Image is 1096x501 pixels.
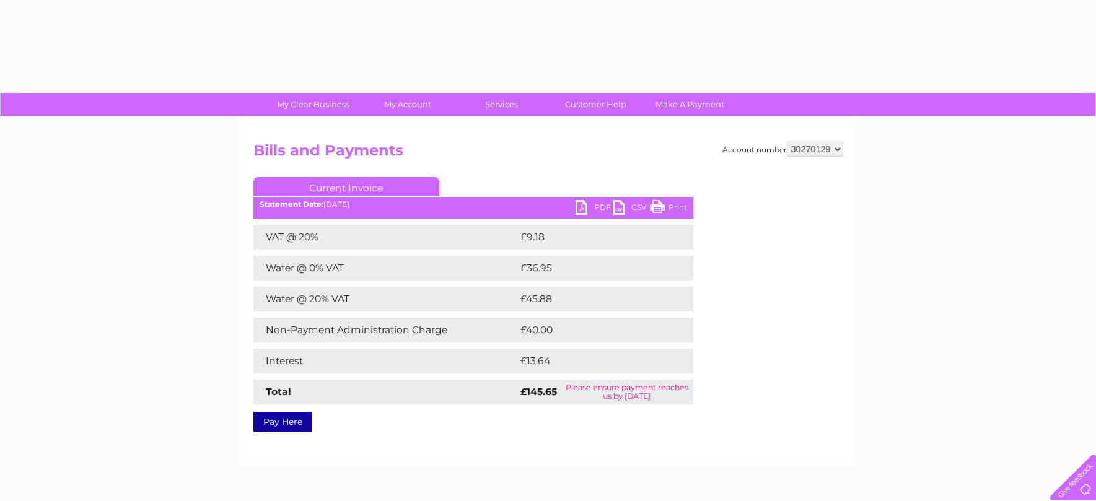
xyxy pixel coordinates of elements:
[517,256,669,281] td: £36.95
[722,142,843,157] div: Account number
[517,225,664,250] td: £9.18
[576,200,613,218] a: PDF
[253,287,517,311] td: Water @ 20% VAT
[253,142,843,165] h2: Bills and Payments
[517,287,669,311] td: £45.88
[545,93,647,116] a: Customer Help
[613,200,650,218] a: CSV
[253,349,517,373] td: Interest
[253,177,439,196] a: Current Invoice
[356,93,458,116] a: My Account
[253,318,517,342] td: Non-Payment Administration Charge
[450,93,553,116] a: Services
[517,318,669,342] td: £40.00
[520,386,557,398] strong: £145.65
[561,380,693,404] td: Please ensure payment reaches us by [DATE]
[262,93,364,116] a: My Clear Business
[517,349,667,373] td: £13.64
[253,200,693,209] div: [DATE]
[260,199,323,209] b: Statement Date:
[253,412,312,432] a: Pay Here
[253,256,517,281] td: Water @ 0% VAT
[253,225,517,250] td: VAT @ 20%
[639,93,741,116] a: Make A Payment
[650,200,687,218] a: Print
[266,386,291,398] strong: Total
